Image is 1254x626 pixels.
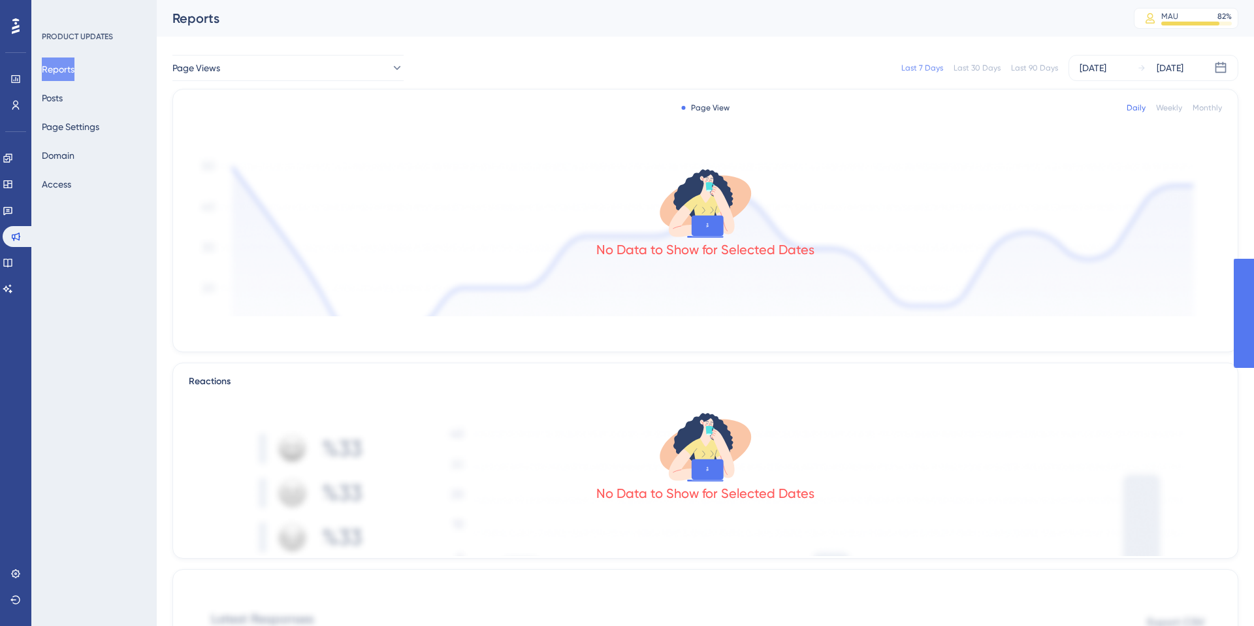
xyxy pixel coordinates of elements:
[42,58,74,81] button: Reports
[42,31,113,42] div: PRODUCT UPDATES
[1011,63,1058,73] div: Last 90 Days
[954,63,1001,73] div: Last 30 Days
[42,86,63,110] button: Posts
[42,144,74,167] button: Domain
[1161,11,1178,22] div: MAU
[172,60,220,76] span: Page Views
[596,484,814,502] div: No Data to Show for Selected Dates
[901,63,943,73] div: Last 7 Days
[172,55,404,81] button: Page Views
[42,173,71,196] button: Access
[682,103,730,113] div: Page View
[42,115,99,139] button: Page Settings
[1127,103,1146,113] div: Daily
[596,240,814,259] div: No Data to Show for Selected Dates
[1193,103,1222,113] div: Monthly
[189,374,1222,389] div: Reactions
[172,9,1101,27] div: Reports
[1156,103,1182,113] div: Weekly
[1217,11,1232,22] div: 82 %
[1080,60,1106,76] div: [DATE]
[1199,574,1238,614] iframe: UserGuiding AI Assistant Launcher
[1157,60,1183,76] div: [DATE]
